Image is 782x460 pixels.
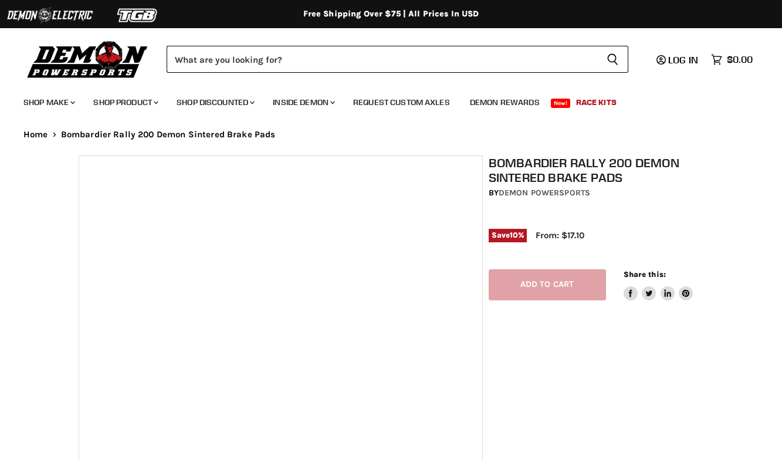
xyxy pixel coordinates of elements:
input: Search [167,46,597,73]
a: Shop Make [15,90,82,114]
span: From: $17.10 [536,230,584,241]
a: Race Kits [567,90,625,114]
a: $0.00 [705,51,759,68]
span: New! [551,99,571,108]
span: Save % [489,229,527,242]
a: Shop Product [84,90,165,114]
form: Product [167,46,628,73]
a: Request Custom Axles [344,90,459,114]
span: $0.00 [727,54,753,65]
span: Log in [668,54,698,66]
ul: Main menu [15,86,750,114]
a: Demon Rewards [461,90,549,114]
img: Demon Powersports [23,38,152,80]
span: Share this: [624,270,666,279]
a: Demon Powersports [499,188,590,198]
div: by [489,187,709,199]
button: Search [597,46,628,73]
aside: Share this: [624,269,693,300]
span: 10 [510,231,518,239]
a: Shop Discounted [168,90,262,114]
img: TGB Logo 2 [94,4,182,26]
a: Log in [651,55,705,65]
span: Bombardier Rally 200 Demon Sintered Brake Pads [61,130,276,140]
a: Inside Demon [264,90,342,114]
img: Demon Electric Logo 2 [6,4,94,26]
h1: Bombardier Rally 200 Demon Sintered Brake Pads [489,155,709,185]
a: Home [23,130,48,140]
